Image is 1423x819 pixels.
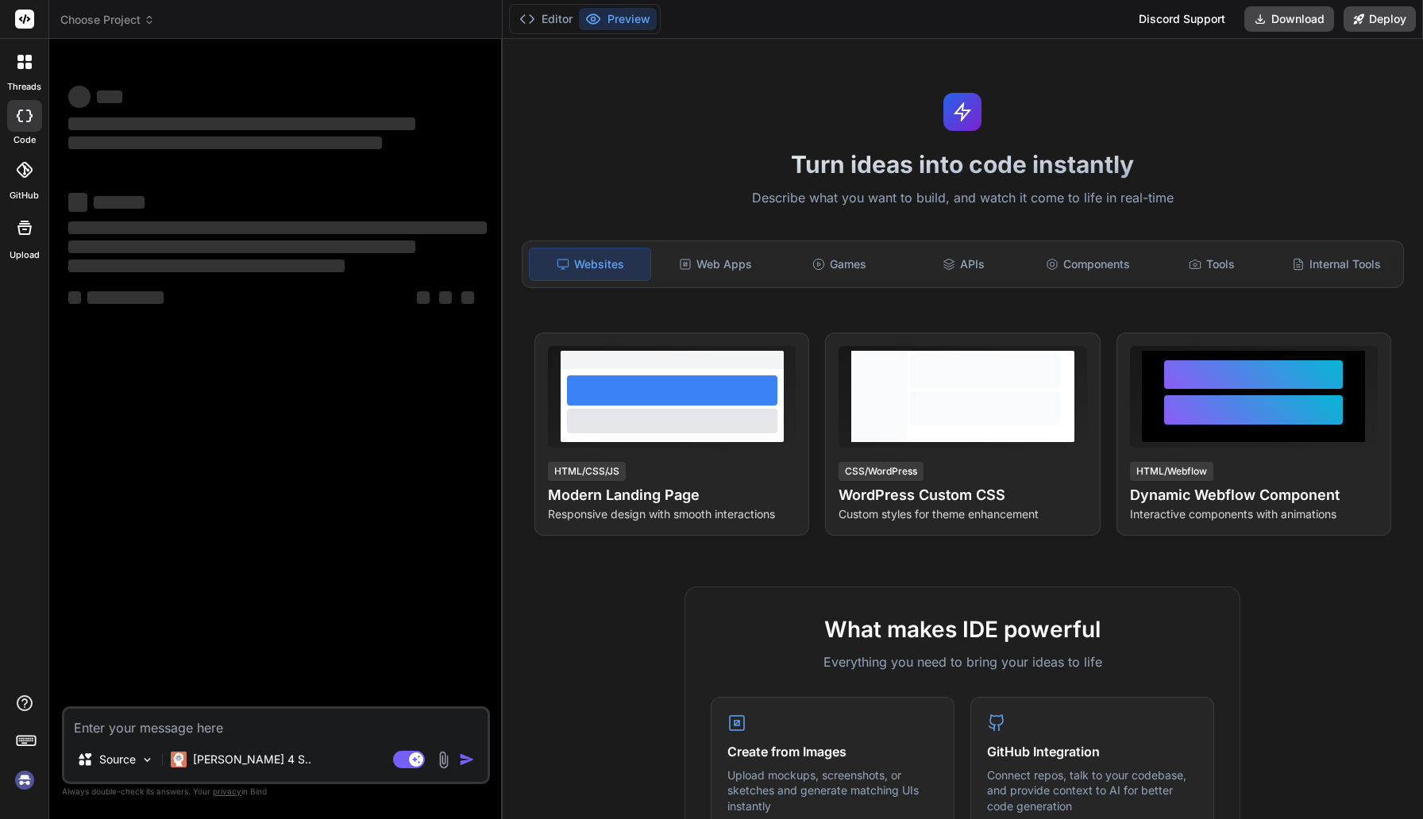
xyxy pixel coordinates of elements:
label: threads [7,80,41,94]
p: Connect repos, talk to your codebase, and provide context to AI for better code generation [987,767,1197,814]
p: Everything you need to bring your ideas to life [711,652,1214,671]
span: Choose Project [60,12,155,28]
p: Responsive design with smooth interactions [548,506,796,522]
span: ‌ [439,291,452,304]
h4: GitHub Integration [987,742,1197,761]
p: Upload mockups, screenshots, or sketches and generate matching UIs instantly [727,767,938,814]
h1: Turn ideas into code instantly [512,150,1413,179]
img: attachment [434,751,453,769]
button: Preview [579,8,657,30]
p: Always double-check its answers. Your in Bind [62,784,490,799]
span: ‌ [68,260,345,272]
div: Internal Tools [1276,248,1397,281]
p: Describe what you want to build, and watch it come to life in real-time [512,188,1413,209]
button: Download [1244,6,1334,32]
span: ‌ [68,136,382,149]
span: ‌ [94,196,145,209]
span: ‌ [68,86,91,108]
h4: Dynamic Webflow Component [1130,484,1378,506]
div: Components [1028,248,1148,281]
img: Pick Models [141,753,154,767]
span: ‌ [68,240,415,253]
label: code [13,133,36,147]
div: Web Apps [654,248,775,281]
div: Games [779,248,900,281]
p: [PERSON_NAME] 4 S.. [193,752,311,767]
img: icon [459,752,475,767]
span: ‌ [68,291,81,304]
span: ‌ [97,90,122,103]
div: Tools [1151,248,1272,281]
h4: Create from Images [727,742,938,761]
div: HTML/CSS/JS [548,462,626,481]
span: ‌ [461,291,474,304]
p: Source [99,752,136,767]
div: APIs [903,248,1024,281]
img: Claude 4 Sonnet [171,752,187,767]
label: GitHub [10,189,39,202]
h4: Modern Landing Page [548,484,796,506]
span: ‌ [417,291,430,304]
div: HTML/Webflow [1130,462,1213,481]
p: Custom styles for theme enhancement [839,506,1086,522]
p: Interactive components with animations [1130,506,1378,522]
img: signin [11,767,38,794]
h2: What makes IDE powerful [711,613,1214,646]
span: privacy [213,786,241,796]
span: ‌ [68,117,415,130]
button: Editor [513,8,579,30]
label: Upload [10,248,40,262]
span: ‌ [87,291,164,304]
div: CSS/WordPress [839,462,924,481]
h4: WordPress Custom CSS [839,484,1086,506]
div: Websites [529,248,651,281]
div: Discord Support [1129,6,1235,32]
span: ‌ [68,193,87,212]
button: Deploy [1344,6,1416,32]
span: ‌ [68,221,487,234]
